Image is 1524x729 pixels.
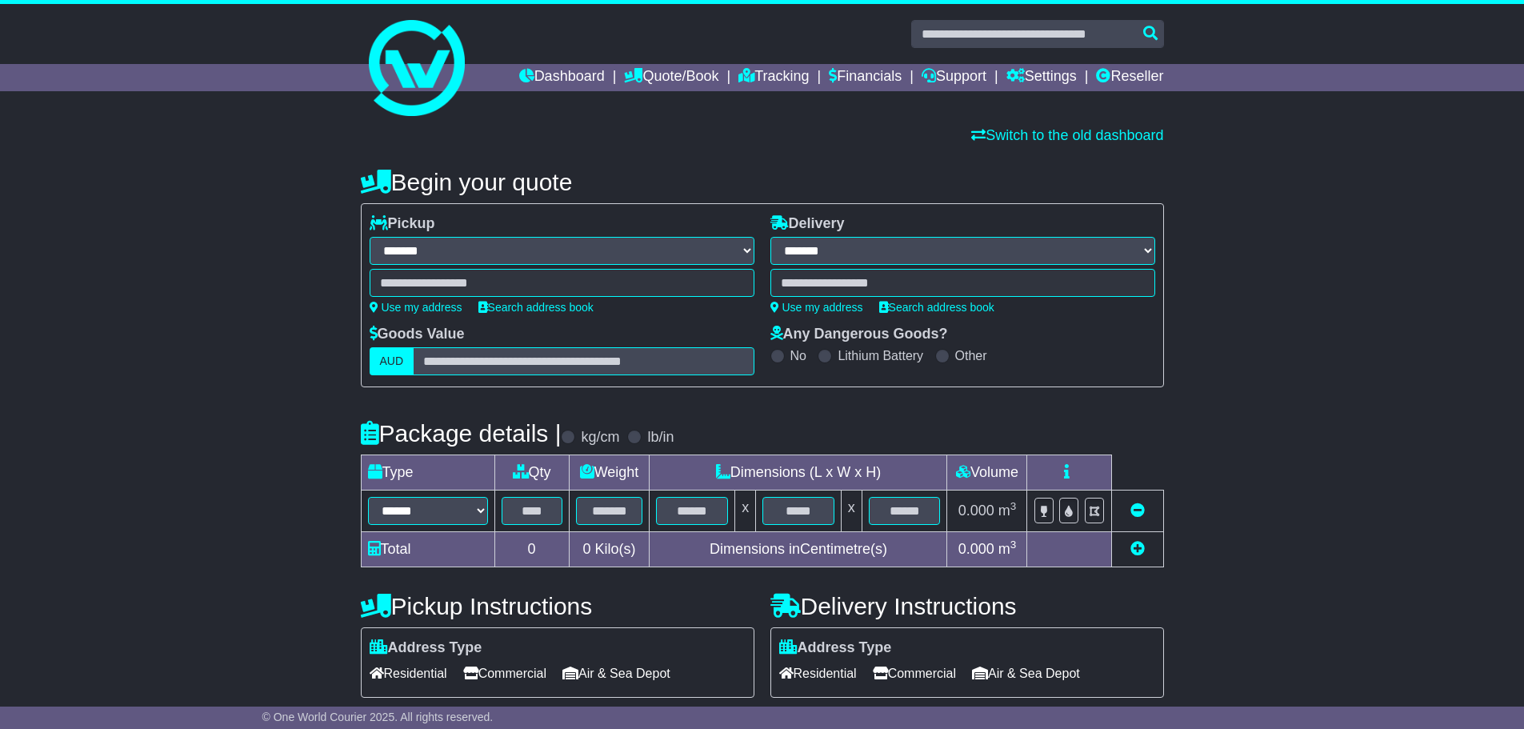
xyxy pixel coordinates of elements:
a: Tracking [738,64,809,91]
a: Use my address [770,301,863,314]
label: Goods Value [370,326,465,343]
label: Delivery [770,215,845,233]
td: x [841,491,862,532]
label: Address Type [779,639,892,657]
td: Dimensions in Centimetre(s) [650,532,947,567]
td: 0 [494,532,569,567]
td: Qty [494,455,569,491]
label: Address Type [370,639,482,657]
span: 0 [582,541,590,557]
label: kg/cm [581,429,619,447]
label: lb/in [647,429,674,447]
td: x [735,491,756,532]
span: 0.000 [958,541,994,557]
a: Support [922,64,986,91]
sup: 3 [1010,539,1017,551]
span: m [998,541,1017,557]
a: Switch to the old dashboard [971,127,1163,143]
td: Dimensions (L x W x H) [650,455,947,491]
a: Settings [1006,64,1077,91]
span: Air & Sea Depot [562,661,670,686]
label: Any Dangerous Goods? [770,326,948,343]
a: Search address book [879,301,994,314]
a: Add new item [1130,541,1145,557]
td: Kilo(s) [569,532,650,567]
span: m [998,503,1017,519]
label: Other [955,348,987,363]
span: Residential [370,661,447,686]
a: Dashboard [519,64,605,91]
a: Financials [829,64,902,91]
td: Total [361,532,494,567]
td: Type [361,455,494,491]
td: Weight [569,455,650,491]
label: Pickup [370,215,435,233]
a: Reseller [1096,64,1163,91]
sup: 3 [1010,500,1017,512]
label: Lithium Battery [838,348,923,363]
span: Air & Sea Depot [972,661,1080,686]
span: Residential [779,661,857,686]
a: Use my address [370,301,462,314]
label: AUD [370,347,414,375]
a: Remove this item [1130,503,1145,519]
span: Commercial [873,661,956,686]
td: Volume [947,455,1027,491]
h4: Pickup Instructions [361,593,754,619]
span: 0.000 [958,503,994,519]
label: No [790,348,806,363]
h4: Begin your quote [361,169,1164,195]
h4: Package details | [361,420,562,447]
h4: Delivery Instructions [770,593,1164,619]
a: Quote/Book [624,64,718,91]
span: Commercial [463,661,546,686]
span: © One World Courier 2025. All rights reserved. [262,711,494,723]
a: Search address book [478,301,594,314]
